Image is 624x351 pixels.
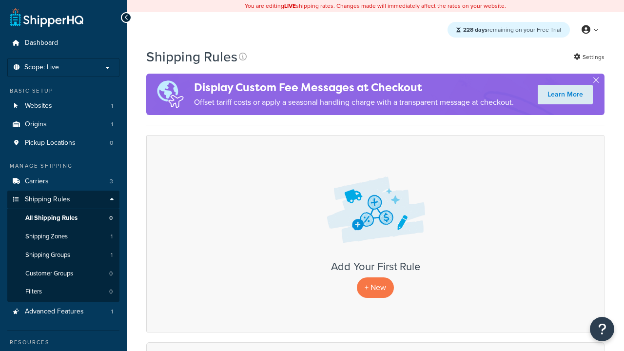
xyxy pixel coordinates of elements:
a: Pickup Locations 0 [7,134,119,152]
span: 0 [109,270,113,278]
a: All Shipping Rules 0 [7,209,119,227]
span: 1 [111,233,113,241]
li: Customer Groups [7,265,119,283]
p: Offset tariff costs or apply a seasonal handling charge with a transparent message at checkout. [194,96,514,109]
a: Shipping Rules [7,191,119,209]
li: Shipping Zones [7,228,119,246]
li: Shipping Groups [7,246,119,264]
div: Basic Setup [7,87,119,95]
li: All Shipping Rules [7,209,119,227]
a: Settings [574,50,604,64]
a: ShipperHQ Home [10,7,83,27]
a: Shipping Groups 1 [7,246,119,264]
span: Origins [25,120,47,129]
li: Pickup Locations [7,134,119,152]
li: Websites [7,97,119,115]
img: duties-banner-06bc72dcb5fe05cb3f9472aba00be2ae8eb53ab6f0d8bb03d382ba314ac3c341.png [146,74,194,115]
span: Shipping Zones [25,233,68,241]
a: Carriers 3 [7,173,119,191]
span: Pickup Locations [25,139,76,147]
span: 1 [111,308,113,316]
span: Carriers [25,177,49,186]
h4: Display Custom Fee Messages at Checkout [194,79,514,96]
h3: Add Your First Rule [156,261,594,273]
a: Advanced Features 1 [7,303,119,321]
span: All Shipping Rules [25,214,78,222]
div: remaining on your Free Trial [448,22,570,38]
div: Resources [7,338,119,347]
li: Carriers [7,173,119,191]
span: 0 [109,214,113,222]
span: Customer Groups [25,270,73,278]
b: LIVE [284,1,296,10]
li: Shipping Rules [7,191,119,302]
span: 3 [110,177,113,186]
a: Shipping Zones 1 [7,228,119,246]
span: 0 [109,288,113,296]
li: Origins [7,116,119,134]
a: Learn More [538,85,593,104]
button: Open Resource Center [590,317,614,341]
a: Websites 1 [7,97,119,115]
span: 0 [110,139,113,147]
span: Shipping Groups [25,251,70,259]
a: Dashboard [7,34,119,52]
li: Filters [7,283,119,301]
span: Shipping Rules [25,195,70,204]
span: 1 [111,251,113,259]
h1: Shipping Rules [146,47,237,66]
span: Filters [25,288,42,296]
a: Filters 0 [7,283,119,301]
span: Scope: Live [24,63,59,72]
span: 1 [111,120,113,129]
div: Manage Shipping [7,162,119,170]
span: Dashboard [25,39,58,47]
p: + New [357,277,394,297]
a: Origins 1 [7,116,119,134]
li: Advanced Features [7,303,119,321]
span: Websites [25,102,52,110]
span: 1 [111,102,113,110]
span: Advanced Features [25,308,84,316]
a: Customer Groups 0 [7,265,119,283]
strong: 228 days [463,25,487,34]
